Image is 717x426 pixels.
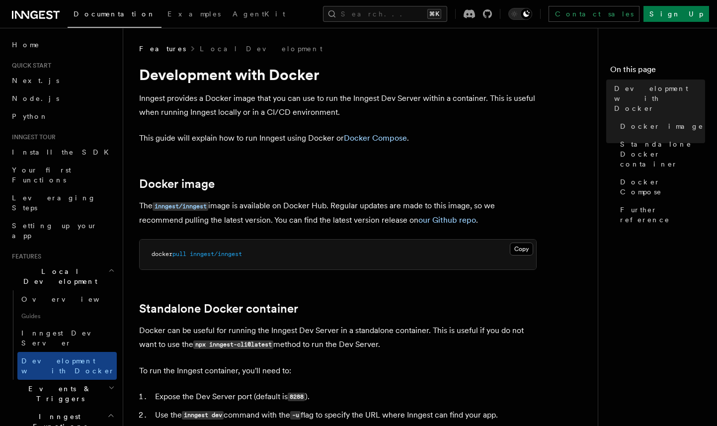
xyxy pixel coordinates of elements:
a: Docker Compose [616,173,705,201]
span: Install the SDK [12,148,115,156]
a: Development with Docker [17,352,117,380]
p: To run the Inngest container, you'll need to: [139,364,537,378]
span: Python [12,112,48,120]
span: AgentKit [233,10,285,18]
span: Standalone Docker container [620,139,705,169]
a: AgentKit [227,3,291,27]
span: Quick start [8,62,51,70]
span: Development with Docker [614,84,705,113]
span: Inngest tour [8,133,56,141]
a: Your first Functions [8,161,117,189]
a: Node.js [8,89,117,107]
span: Leveraging Steps [12,194,96,212]
a: Docker image [139,177,215,191]
a: Standalone Docker container [139,302,298,316]
p: Inngest provides a Docker image that you can use to run the Inngest Dev Server within a container... [139,91,537,119]
a: Overview [17,290,117,308]
p: Docker can be useful for running the Inngest Dev Server in a standalone container. This is useful... [139,324,537,352]
a: Sign Up [643,6,709,22]
p: This guide will explain how to run Inngest using Docker or . [139,131,537,145]
span: Overview [21,295,124,303]
button: Local Development [8,262,117,290]
a: our Github repo [418,215,476,225]
code: npx inngest-cli@latest [193,341,273,349]
a: Contact sales [549,6,639,22]
div: Local Development [8,290,117,380]
p: The image is available on Docker Hub. Regular updates are made to this image, so we recommend pul... [139,199,537,227]
span: pull [172,251,186,257]
a: Python [8,107,117,125]
span: inngest/inngest [190,251,242,257]
button: Toggle dark mode [508,8,532,20]
a: Docker image [616,117,705,135]
h1: Development with Docker [139,66,537,84]
span: Features [139,44,186,54]
li: Expose the Dev Server port (default is ). [152,390,537,404]
code: inngest/inngest [153,202,208,211]
button: Copy [510,243,533,256]
span: Setting up your app [12,222,97,240]
span: Examples [167,10,221,18]
span: Guides [17,308,117,324]
span: Home [12,40,40,50]
code: 8288 [288,393,305,401]
a: Examples [161,3,227,27]
span: Docker image [620,121,704,131]
a: Docker Compose [344,133,407,143]
span: Documentation [74,10,156,18]
button: Search...⌘K [323,6,447,22]
button: Events & Triggers [8,380,117,408]
span: Inngest Dev Server [21,329,106,347]
a: Development with Docker [610,80,705,117]
a: Further reference [616,201,705,229]
a: Setting up your app [8,217,117,245]
span: Your first Functions [12,166,71,184]
a: Local Development [200,44,322,54]
span: docker [152,251,172,257]
span: Development with Docker [21,357,115,375]
a: Next.js [8,72,117,89]
span: Further reference [620,205,705,225]
span: Next.js [12,77,59,85]
h4: On this page [610,64,705,80]
a: Install the SDK [8,143,117,161]
span: Local Development [8,266,108,286]
span: Features [8,253,41,260]
a: Leveraging Steps [8,189,117,217]
li: Use the command with the flag to specify the URL where Inngest can find your app. [152,408,537,423]
a: Documentation [68,3,161,28]
kbd: ⌘K [427,9,441,19]
span: Docker Compose [620,177,705,197]
span: Node.js [12,94,59,102]
code: -u [290,411,301,420]
span: Events & Triggers [8,384,108,404]
code: inngest dev [182,411,224,420]
a: inngest/inngest [153,201,208,210]
a: Inngest Dev Server [17,324,117,352]
a: Home [8,36,117,54]
a: Standalone Docker container [616,135,705,173]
